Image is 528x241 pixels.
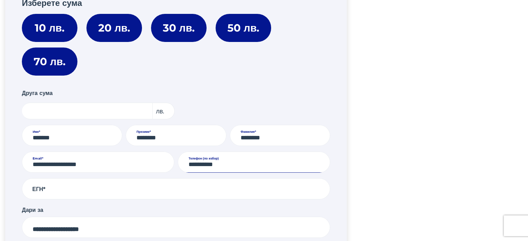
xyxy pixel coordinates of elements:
[151,14,207,42] label: 30 лв.
[22,14,77,42] label: 10 лв.
[22,48,77,76] label: 70 лв.
[86,14,142,42] label: 20 лв.
[22,206,43,214] label: Дари за
[22,89,53,98] label: Друга сума
[152,103,175,119] span: лв.
[216,14,271,42] label: 50 лв.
